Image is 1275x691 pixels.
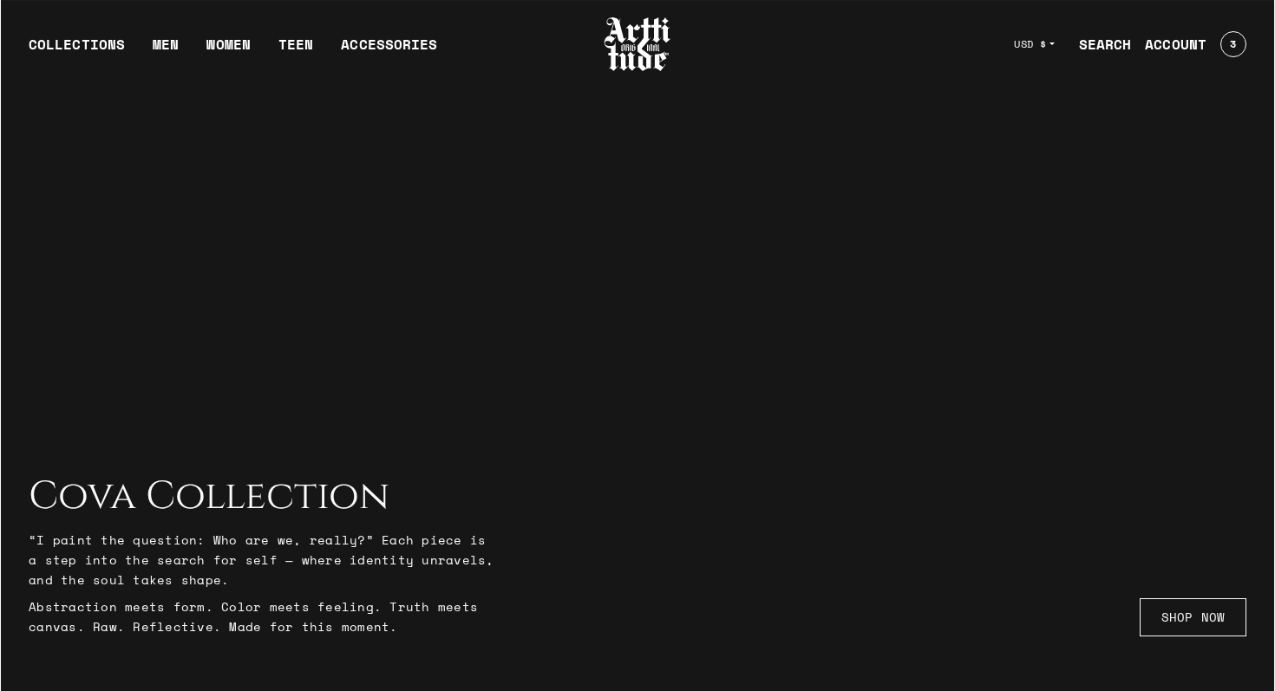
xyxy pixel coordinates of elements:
[1230,39,1236,49] span: 3
[1065,27,1132,62] a: SEARCH
[1206,24,1246,64] a: Open cart
[29,474,497,519] h2: Cova Collection
[29,596,497,636] p: Abstraction meets form. Color meets feeling. Truth meets canvas. Raw. Reflective. Made for this m...
[206,34,251,68] a: WOMEN
[15,34,451,68] ul: Main navigation
[29,530,497,590] p: “I paint the question: Who are we, really?” Each piece is a step into the search for self — where...
[278,34,313,68] a: TEEN
[1131,27,1206,62] a: ACCOUNT
[603,15,672,74] img: Arttitude
[1140,598,1246,636] a: SHOP NOW
[29,34,125,68] div: COLLECTIONS
[1004,25,1065,63] button: USD $
[1014,37,1047,51] span: USD $
[153,34,179,68] a: MEN
[341,34,437,68] div: ACCESSORIES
